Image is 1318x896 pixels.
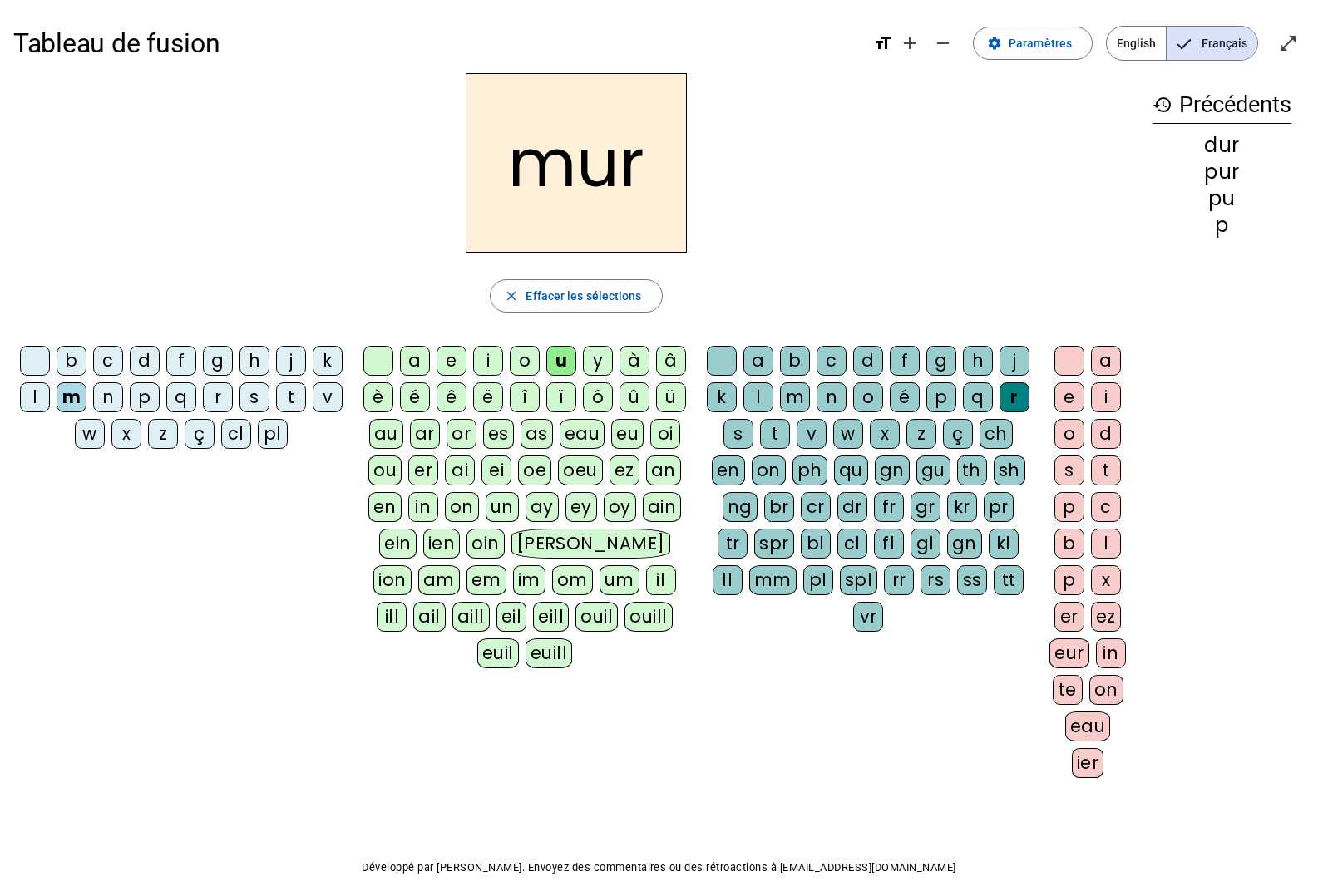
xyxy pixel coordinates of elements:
[707,382,737,412] div: k
[445,455,475,485] div: ai
[481,455,511,485] div: ei
[1009,33,1072,53] span: Paramètres
[583,346,613,376] div: y
[1278,33,1298,53] mat-icon: open_in_full
[513,565,545,595] div: im
[926,382,956,412] div: p
[833,419,863,449] div: w
[552,565,593,595] div: om
[1054,492,1084,522] div: p
[1091,419,1121,449] div: d
[916,455,950,485] div: gu
[445,492,479,522] div: on
[743,382,773,412] div: l
[410,419,440,449] div: ar
[486,492,519,522] div: un
[933,33,953,53] mat-icon: remove
[239,346,269,376] div: h
[447,419,476,449] div: or
[377,602,407,632] div: ill
[1072,748,1104,778] div: ier
[947,492,977,522] div: kr
[1091,346,1121,376] div: a
[837,492,867,522] div: dr
[994,565,1024,595] div: tt
[221,419,251,449] div: cl
[1153,135,1291,155] div: dur
[963,382,993,412] div: q
[723,419,753,449] div: s
[111,419,141,449] div: x
[870,419,900,449] div: x
[369,419,403,449] div: au
[797,419,827,449] div: v
[801,529,831,559] div: bl
[764,492,794,522] div: br
[973,27,1093,60] button: Paramètres
[624,602,672,632] div: ouill
[203,346,233,376] div: g
[510,382,540,412] div: î
[890,346,920,376] div: f
[466,73,687,253] h2: mur
[884,565,914,595] div: rr
[1000,346,1029,376] div: j
[400,346,430,376] div: a
[526,638,572,668] div: euill
[980,419,1013,449] div: ch
[611,419,644,449] div: eu
[1053,675,1083,705] div: te
[987,36,1002,51] mat-icon: settings
[423,529,461,559] div: ien
[185,419,215,449] div: ç
[749,565,797,595] div: mm
[957,565,987,595] div: ss
[911,529,940,559] div: gl
[368,455,402,485] div: ou
[994,455,1025,485] div: sh
[276,346,306,376] div: j
[837,529,867,559] div: cl
[1091,455,1121,485] div: t
[13,858,1305,878] p: Développé par [PERSON_NAME]. Envoyez des commentaires ou des rétroactions à [EMAIL_ADDRESS][DOMAI...
[906,419,936,449] div: z
[1153,189,1291,209] div: pu
[650,419,680,449] div: oi
[610,455,639,485] div: ez
[239,382,269,412] div: s
[1271,27,1305,60] button: Entrer en plein écran
[874,492,904,522] div: fr
[483,419,514,449] div: es
[1054,419,1084,449] div: o
[130,382,160,412] div: p
[984,492,1014,522] div: pr
[413,602,446,632] div: ail
[989,529,1019,559] div: kl
[1106,26,1258,61] mat-button-toggle-group: Language selection
[1091,492,1121,522] div: c
[533,602,569,632] div: eill
[408,455,438,485] div: er
[1167,27,1257,60] span: Français
[583,382,613,412] div: ô
[400,382,430,412] div: é
[473,382,503,412] div: ë
[713,565,743,595] div: ll
[792,455,827,485] div: ph
[943,419,973,449] div: ç
[452,602,490,632] div: aill
[1000,382,1029,412] div: r
[834,455,868,485] div: qu
[1049,638,1089,668] div: eur
[752,455,786,485] div: on
[130,346,160,376] div: d
[575,602,618,632] div: ouil
[656,382,686,412] div: ü
[558,455,603,485] div: oeu
[604,492,636,522] div: oy
[926,346,956,376] div: g
[817,382,847,412] div: n
[166,382,196,412] div: q
[718,529,748,559] div: tr
[1096,638,1126,668] div: in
